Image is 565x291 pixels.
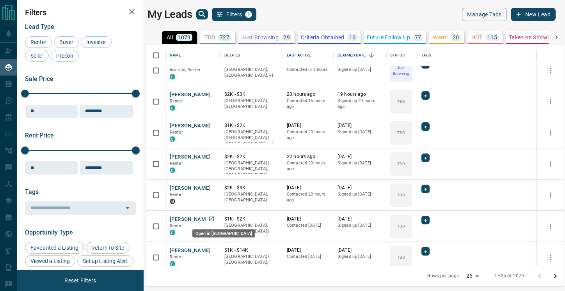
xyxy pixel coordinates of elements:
p: Toronto [224,67,279,79]
div: Name [170,44,181,66]
p: 727 [220,35,229,40]
span: Return to Site [89,245,127,251]
div: + [421,216,430,224]
div: Last Active [287,44,311,66]
p: Signed up [DATE] [338,160,382,166]
div: Investor [81,36,112,48]
p: Taken on Showings [509,35,558,40]
span: + [424,154,427,162]
span: Renter [170,223,183,228]
p: Rows per page: [427,273,460,279]
p: 20 [453,35,459,40]
p: TBD [204,35,215,40]
span: Favourited a Listing [28,245,81,251]
p: TBD [397,223,405,229]
span: Opportunity Type [25,229,73,236]
span: + [424,92,427,99]
span: + [424,123,427,131]
span: Renter [28,39,49,45]
div: Buyer [54,36,79,48]
span: Renter [170,192,183,197]
p: [GEOGRAPHIC_DATA] | [GEOGRAPHIC_DATA], [GEOGRAPHIC_DATA] [224,254,279,272]
span: Seller [28,53,46,59]
div: Last Active [283,44,334,66]
button: [PERSON_NAME] [170,153,211,161]
div: Viewed a Listing [25,255,75,267]
p: Warm [433,35,448,40]
p: $1K - $2K [224,216,279,222]
button: search button [196,9,208,19]
div: Details [220,44,283,66]
span: Sale Price [25,75,53,83]
span: Investor [84,39,109,45]
p: $2K - $2K [224,153,279,160]
p: Contacted [DATE] [287,222,330,229]
div: condos.ca [170,168,175,173]
div: condos.ca [170,261,175,266]
span: Buyer [57,39,76,45]
p: 20 hours ago [287,91,330,98]
h2: Filters [25,8,136,17]
p: [DATE] [287,185,330,191]
span: Renter [170,254,183,259]
div: Tags [418,44,537,66]
p: TBD [397,192,405,198]
div: Tags [421,44,432,66]
p: Signed up 20 hours ago [338,98,382,110]
div: + [421,153,430,162]
p: [DATE] [338,153,382,160]
button: [PERSON_NAME] [170,122,211,130]
div: condos.ca [170,230,175,235]
p: Just Browsing [391,65,411,76]
div: Seller [25,50,49,62]
button: more [545,220,556,232]
div: Return to Site [86,242,130,254]
p: 22 hours ago [287,153,330,160]
p: HOT [471,35,483,40]
p: [GEOGRAPHIC_DATA], [GEOGRAPHIC_DATA] [224,98,279,110]
p: 16 [349,35,356,40]
p: [DATE] [338,247,382,254]
span: Renter [170,161,183,166]
span: Investor, Renter [170,67,201,72]
button: more [545,189,556,201]
button: [PERSON_NAME] [170,91,211,99]
p: Contacted 20 hours ago [287,191,330,203]
h1: My Leads [147,8,192,21]
p: Signed up [DATE] [338,222,382,229]
p: 19 hours ago [338,91,382,98]
div: + [421,122,430,131]
button: Manage Tabs [462,8,506,21]
button: [PERSON_NAME] [170,216,211,223]
p: Just Browsing [242,35,279,40]
button: [PERSON_NAME] [170,185,211,192]
button: more [545,96,556,108]
p: 1–25 of 1079 [494,273,524,279]
button: New Lead [511,8,556,21]
p: [DATE] [338,185,382,191]
span: + [424,185,427,193]
p: $1K - $2K [224,122,279,129]
span: Renter [170,99,183,104]
p: [DATE] [287,247,330,254]
div: Claimed Date [334,44,386,66]
div: mrloft.ca [170,199,175,204]
p: Toronto [224,222,279,241]
button: Go to next page [547,268,563,284]
p: 77 [415,35,421,40]
p: Contacted in 2 hours [287,67,330,73]
p: $2K - $3K [224,91,279,98]
div: + [421,91,430,100]
span: Viewed a Listing [28,258,73,264]
p: TBD [397,99,405,104]
p: [DATE] [338,216,382,222]
button: more [545,158,556,170]
span: Renter [170,130,183,135]
p: Signed up [DATE] [338,254,382,260]
p: Contacted 20 hours ago [287,129,330,141]
button: Open [122,203,133,213]
div: Claimed Date [338,44,366,66]
button: Reset Filters [59,274,101,287]
p: 1079 [178,35,191,40]
button: Sort [366,50,377,61]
